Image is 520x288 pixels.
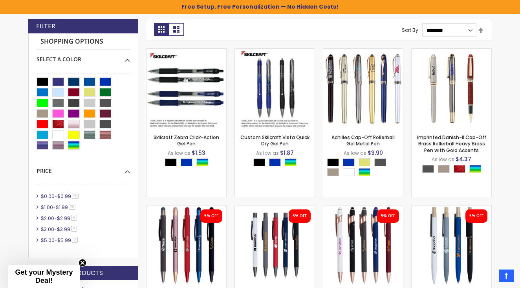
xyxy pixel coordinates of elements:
[39,204,78,211] a: $1.00-$1.9926
[422,165,485,175] div: Select A Color
[41,204,53,211] span: $1.00
[344,150,366,156] span: As low as
[146,48,226,55] a: Skilcraft Zebra Click-Action Gel Pen
[165,158,212,168] div: Select A Color
[146,205,226,285] img: Custom Recycled Fleetwood MonoChrome Stylus Satin Soft Touch Gel Pen
[41,193,55,200] span: $0.00
[41,237,55,244] span: $5.00
[56,204,68,211] span: $1.99
[154,23,169,36] strong: Grid
[154,134,219,147] a: Skilcraft Zebra Click-Action Gel Pen
[456,155,471,163] span: $4.37
[41,226,54,233] span: $3.00
[327,158,403,178] div: Select A Color
[57,226,70,233] span: $3.99
[36,22,55,31] strong: Filter
[412,205,491,212] a: Eco-Friendly Aluminum Bali Satin Soft Touch Gel Click Pen
[323,48,403,55] a: Achilles Cap-Off Rollerball Gel Metal Pen
[79,259,86,267] button: Close teaser
[41,215,54,222] span: $2.00
[412,205,491,285] img: Eco-Friendly Aluminum Bali Satin Soft Touch Gel Click Pen
[422,165,434,173] div: Gunmetal
[469,165,481,173] div: Assorted
[72,193,79,199] span: 20
[192,149,205,157] span: $1.53
[323,49,403,128] img: Achilles Cap-Off Rollerball Gel Metal Pen
[499,270,514,282] a: Top
[39,193,81,200] a: $0.00-$0.9920
[235,205,315,285] img: Personalized Recycled Fleetwood Satin Soft Touch Gel Click Pen
[39,215,80,222] a: $2.00-$2.995
[8,265,80,288] div: Get your Mystery Deal!Close teaser
[285,158,297,166] div: Assorted
[181,158,192,166] div: Blue
[37,161,130,175] div: Price
[469,213,483,219] div: 5% OFF
[235,205,315,212] a: Personalized Recycled Fleetwood Satin Soft Touch Gel Click Pen
[412,48,491,55] a: Imprinted Danish-II Cap-Off Brass Rollerball Heavy Brass Pen with Gold Accents
[37,50,130,63] div: Select A Color
[432,156,454,163] span: As low as
[381,213,395,219] div: 5% OFF
[253,158,265,166] div: Black
[327,158,339,166] div: Black
[412,49,491,128] img: Imprinted Danish-II Cap-Off Brass Rollerball Heavy Brass Pen with Gold Accents
[368,149,383,157] span: $3.90
[57,193,71,200] span: $0.99
[71,226,77,232] span: 2
[256,150,279,156] span: As low as
[454,165,465,173] div: Marble Burgundy
[402,27,418,33] label: Sort By
[280,149,294,157] span: $1.87
[57,215,70,222] span: $2.99
[37,33,130,50] strong: Shopping Options
[253,158,300,168] div: Select A Color
[374,158,386,166] div: Gunmetal
[417,134,486,153] a: Imprinted Danish-II Cap-Off Brass Rollerball Heavy Brass Pen with Gold Accents
[57,237,71,244] span: $5.99
[269,158,281,166] div: Blue
[39,237,81,244] a: $5.00-$5.992
[168,150,190,156] span: As low as
[240,134,309,147] a: Custom Skilcraft Vista Quick Dry Gel Pen
[15,268,73,284] span: Get your Mystery Deal!
[39,226,80,233] a: $3.00-$3.992
[343,168,355,176] div: White
[235,48,315,55] a: Custom Skilcraft Vista Quick Dry Gel Pen
[438,165,450,173] div: Nickel
[69,204,75,210] span: 26
[196,158,208,166] div: Assorted
[327,168,339,176] div: Nickel
[331,134,395,147] a: Achilles Cap-Off Rollerball Gel Metal Pen
[323,205,403,285] img: Custom Lexi Rose Gold Stylus Soft Touch Recycled Aluminum Pen
[359,168,370,176] div: Assorted
[343,158,355,166] div: Blue
[293,213,307,219] div: 5% OFF
[72,237,78,243] span: 2
[204,213,218,219] div: 5% OFF
[71,215,77,221] span: 5
[146,205,226,212] a: Custom Recycled Fleetwood MonoChrome Stylus Satin Soft Touch Gel Pen
[146,49,226,128] img: Skilcraft Zebra Click-Action Gel Pen
[165,158,177,166] div: Black
[235,49,315,128] img: Custom Skilcraft Vista Quick Dry Gel Pen
[359,158,370,166] div: Gold
[323,205,403,212] a: Custom Lexi Rose Gold Stylus Soft Touch Recycled Aluminum Pen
